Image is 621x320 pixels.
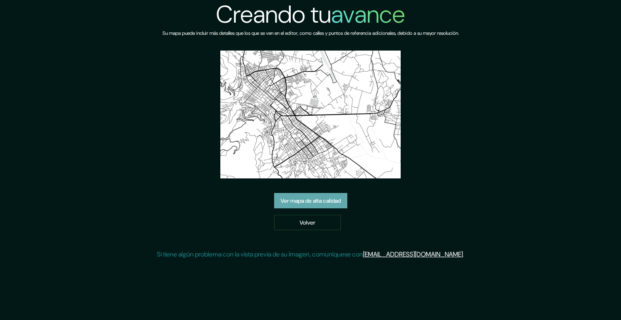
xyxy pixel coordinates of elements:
[220,51,401,178] img: vista previa del mapa creado
[463,250,464,259] font: .
[281,197,341,205] font: Ver mapa de alta calidad
[363,250,463,259] a: [EMAIL_ADDRESS][DOMAIN_NAME]
[274,215,341,230] a: Volver
[300,219,315,226] font: Volver
[274,193,347,208] a: Ver mapa de alta calidad
[157,250,363,259] font: Si tiene algún problema con la vista previa de su imagen, comuníquese con
[163,30,459,36] font: Su mapa puede incluir más detalles que los que se ven en el editor, como calles y puntos de refer...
